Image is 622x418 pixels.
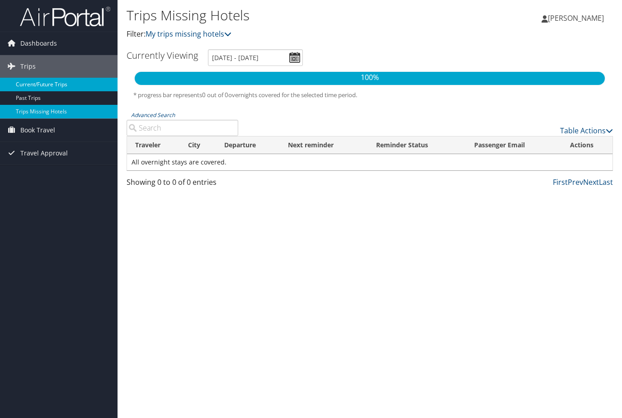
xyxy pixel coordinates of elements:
th: Next reminder [280,136,368,154]
th: Actions [562,136,613,154]
a: Next [583,177,599,187]
p: 100% [135,72,605,84]
a: Advanced Search [131,111,175,119]
input: [DATE] - [DATE] [208,49,303,66]
a: Last [599,177,613,187]
a: First [553,177,568,187]
input: Advanced Search [127,120,238,136]
h1: Trips Missing Hotels [127,6,451,25]
h3: Currently Viewing [127,49,198,61]
a: Table Actions [560,126,613,136]
div: Showing 0 to 0 of 0 entries [127,177,238,192]
th: Traveler: activate to sort column ascending [127,136,180,154]
span: Travel Approval [20,142,68,164]
span: Trips [20,55,36,78]
a: My trips missing hotels [146,29,231,39]
span: Dashboards [20,32,57,55]
h5: * progress bar represents overnights covered for the selected time period. [133,91,606,99]
td: All overnight stays are covered. [127,154,613,170]
span: 0 out of 0 [202,91,228,99]
th: Passenger Email: activate to sort column ascending [466,136,562,154]
p: Filter: [127,28,451,40]
span: Book Travel [20,119,55,141]
a: Prev [568,177,583,187]
img: airportal-logo.png [20,6,110,27]
th: Departure: activate to sort column descending [216,136,280,154]
th: City: activate to sort column ascending [180,136,216,154]
th: Reminder Status [368,136,466,154]
a: [PERSON_NAME] [542,5,613,32]
span: [PERSON_NAME] [548,13,604,23]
